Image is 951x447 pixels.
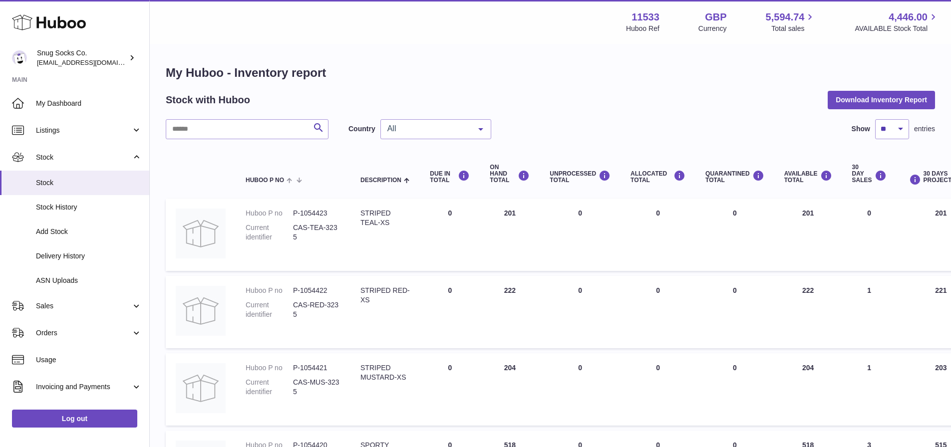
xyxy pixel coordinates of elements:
dd: P-1054423 [293,209,340,218]
div: Snug Socks Co. [37,48,127,67]
td: 0 [842,199,897,271]
td: 1 [842,276,897,348]
span: Stock History [36,203,142,212]
span: My Dashboard [36,99,142,108]
td: 0 [621,276,695,348]
span: All [385,124,471,134]
div: Huboo Ref [626,24,659,33]
span: 5,594.74 [766,10,805,24]
span: Stock [36,153,131,162]
dt: Current identifier [246,378,293,397]
div: DUE IN TOTAL [430,170,470,184]
span: Total sales [771,24,816,33]
span: [EMAIL_ADDRESS][DOMAIN_NAME] [37,58,147,66]
div: STRIPED MUSTARD-XS [360,363,410,382]
td: 0 [540,199,621,271]
td: 0 [540,276,621,348]
td: 201 [774,199,842,271]
span: 4,446.00 [889,10,928,24]
span: Sales [36,301,131,311]
img: product image [176,363,226,413]
td: 222 [480,276,540,348]
span: Usage [36,355,142,365]
label: Country [348,124,375,134]
span: 0 [733,364,737,372]
dd: CAS-TEA-3235 [293,223,340,242]
div: ON HAND Total [490,164,530,184]
img: product image [176,209,226,258]
span: ASN Uploads [36,276,142,285]
img: internalAdmin-11533@internal.huboo.com [12,50,27,65]
td: 0 [621,353,695,426]
button: Download Inventory Report [828,91,935,109]
span: 0 [733,286,737,294]
dt: Current identifier [246,223,293,242]
td: 0 [420,199,480,271]
div: QUARANTINED Total [705,170,764,184]
div: STRIPED RED-XS [360,286,410,305]
span: Orders [36,328,131,338]
td: 0 [621,199,695,271]
dt: Huboo P no [246,286,293,295]
div: UNPROCESSED Total [550,170,611,184]
div: Currency [698,24,727,33]
span: AVAILABLE Stock Total [855,24,939,33]
td: 222 [774,276,842,348]
span: 0 [733,209,737,217]
td: 201 [480,199,540,271]
div: 30 DAY SALES [852,164,887,184]
h2: Stock with Huboo [166,93,250,107]
span: Stock [36,178,142,188]
dd: CAS-RED-3235 [293,300,340,319]
h1: My Huboo - Inventory report [166,65,935,81]
div: ALLOCATED Total [631,170,685,184]
td: 1 [842,353,897,426]
div: STRIPED TEAL-XS [360,209,410,227]
dt: Current identifier [246,300,293,319]
dt: Huboo P no [246,209,293,218]
img: product image [176,286,226,336]
span: Huboo P no [246,177,284,184]
a: 5,594.74 Total sales [766,10,816,33]
dt: Huboo P no [246,363,293,373]
td: 204 [480,353,540,426]
td: 0 [540,353,621,426]
dd: P-1054422 [293,286,340,295]
span: Description [360,177,401,184]
dd: CAS-MUS-3235 [293,378,340,397]
a: 4,446.00 AVAILABLE Stock Total [855,10,939,33]
span: Add Stock [36,227,142,236]
span: Invoicing and Payments [36,382,131,392]
label: Show [852,124,870,134]
span: Delivery History [36,251,142,261]
span: entries [914,124,935,134]
td: 0 [420,353,480,426]
td: 204 [774,353,842,426]
a: Log out [12,410,137,428]
div: AVAILABLE Total [784,170,832,184]
dd: P-1054421 [293,363,340,373]
span: Listings [36,126,131,135]
strong: 11533 [632,10,659,24]
td: 0 [420,276,480,348]
strong: GBP [705,10,726,24]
